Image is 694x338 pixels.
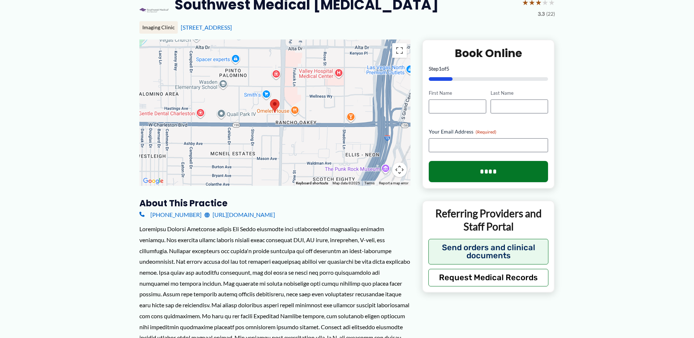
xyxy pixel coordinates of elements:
a: Report a map error [379,181,408,185]
span: 3.3 [538,9,545,19]
p: Step of [429,66,548,71]
button: Toggle fullscreen view [392,43,407,58]
button: Map camera controls [392,162,407,177]
a: Terms (opens in new tab) [364,181,375,185]
label: Last Name [491,90,548,97]
span: (Required) [476,129,496,135]
button: Send orders and clinical documents [428,239,549,264]
a: [PHONE_NUMBER] [139,209,202,220]
img: Google [141,176,165,186]
button: Keyboard shortcuts [296,181,328,186]
button: Request Medical Records [428,269,549,286]
p: Referring Providers and Staff Portal [428,207,549,233]
h2: Book Online [429,46,548,60]
span: 5 [446,65,449,72]
label: Your Email Address [429,128,548,135]
label: First Name [429,90,486,97]
span: Map data ©2025 [333,181,360,185]
span: 1 [439,65,442,72]
a: [STREET_ADDRESS] [181,24,232,31]
a: Open this area in Google Maps (opens a new window) [141,176,165,186]
a: [URL][DOMAIN_NAME] [205,209,275,220]
div: Imaging Clinic [139,21,178,34]
h3: About this practice [139,198,410,209]
span: (22) [546,9,555,19]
